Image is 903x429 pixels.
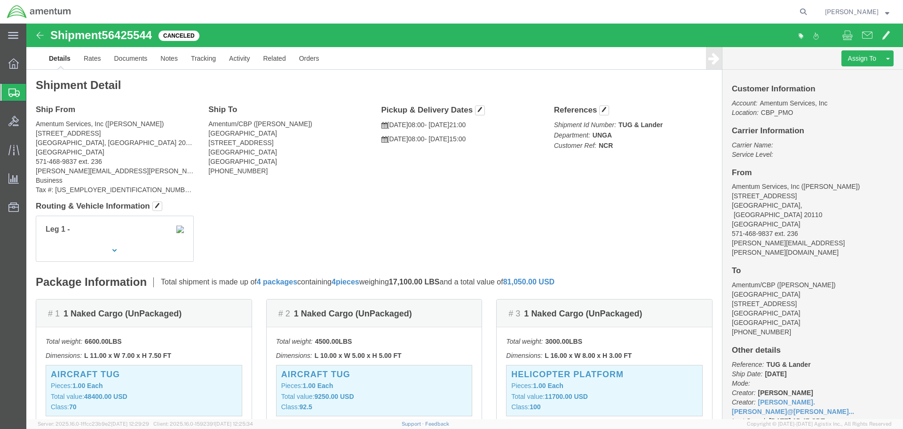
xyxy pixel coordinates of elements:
[425,421,449,427] a: Feedback
[824,6,890,17] button: [PERSON_NAME]
[7,5,71,19] img: logo
[402,421,425,427] a: Support
[215,421,253,427] span: [DATE] 12:25:34
[111,421,149,427] span: [DATE] 12:29:29
[26,24,903,419] iframe: FS Legacy Container
[153,421,253,427] span: Client: 2025.16.0-1592391
[747,420,892,428] span: Copyright © [DATE]-[DATE] Agistix Inc., All Rights Reserved
[825,7,879,17] span: Steven Alcott
[38,421,149,427] span: Server: 2025.16.0-1ffcc23b9e2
